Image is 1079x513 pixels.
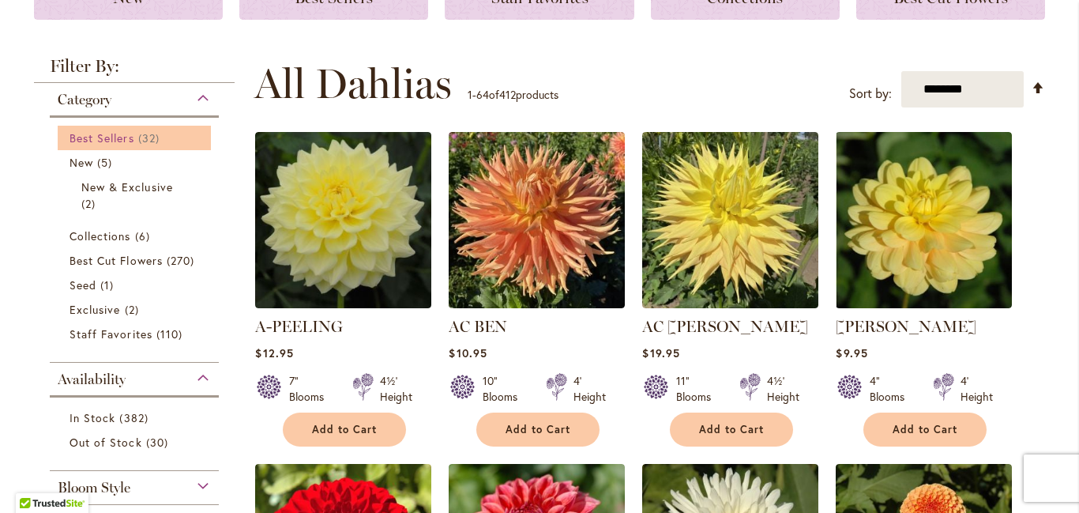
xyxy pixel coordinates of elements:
strong: Filter By: [34,58,235,83]
span: 64 [476,87,489,102]
div: 7" Blooms [289,373,333,405]
span: 30 [146,434,172,451]
span: 1 [468,87,472,102]
span: $12.95 [255,345,293,360]
span: Exclusive [70,302,120,317]
a: AHOY MATEY [836,296,1012,311]
img: A-Peeling [255,132,431,308]
span: Seed [70,277,96,292]
button: Add to Cart [670,413,793,447]
div: 4' Height [961,373,993,405]
div: 10" Blooms [483,373,527,405]
div: 11" Blooms [676,373,720,405]
span: In Stock [70,410,115,425]
iframe: Launch Accessibility Center [12,457,56,501]
button: Add to Cart [476,413,600,447]
a: Out of Stock 30 [70,434,203,451]
span: Add to Cart [893,423,957,436]
div: 4" Blooms [870,373,914,405]
span: Collections [70,228,131,243]
span: $19.95 [642,345,679,360]
span: $9.95 [836,345,867,360]
span: 32 [138,130,164,146]
span: Staff Favorites [70,326,152,341]
span: 382 [119,409,152,426]
span: New & Exclusive [81,179,173,194]
span: 110 [156,326,186,342]
div: 4' Height [573,373,606,405]
a: Best Sellers [70,130,203,146]
span: 5 [97,154,116,171]
span: Bloom Style [58,479,130,496]
img: AC Jeri [642,132,818,308]
a: Staff Favorites [70,326,203,342]
a: New [70,154,203,171]
span: 6 [135,228,154,244]
a: Best Cut Flowers [70,252,203,269]
span: 2 [125,301,143,318]
span: Best Sellers [70,130,134,145]
a: AC Jeri [642,296,818,311]
span: 412 [499,87,516,102]
img: AC BEN [449,132,625,308]
span: New [70,155,93,170]
span: 270 [167,252,198,269]
span: Out of Stock [70,435,142,450]
a: A-Peeling [255,296,431,311]
a: In Stock 382 [70,409,203,426]
span: All Dahlias [254,60,452,108]
span: Best Cut Flowers [70,253,163,268]
a: Collections [70,228,203,244]
a: A-PEELING [255,317,343,336]
span: Availability [58,371,126,388]
button: Add to Cart [283,413,406,447]
div: 4½' Height [380,373,412,405]
span: 2 [81,195,100,212]
a: New &amp; Exclusive [81,179,191,212]
a: Seed [70,277,203,293]
span: Add to Cart [506,423,570,436]
img: AHOY MATEY [836,132,1012,308]
a: [PERSON_NAME] [836,317,976,336]
p: - of products [468,82,558,108]
span: $10.95 [449,345,487,360]
label: Sort by: [849,79,892,108]
a: AC [PERSON_NAME] [642,317,808,336]
a: Exclusive [70,301,203,318]
span: Category [58,91,111,108]
button: Add to Cart [863,413,987,447]
span: Add to Cart [699,423,764,436]
a: AC BEN [449,296,625,311]
div: 4½' Height [767,373,799,405]
span: Add to Cart [312,423,377,436]
span: 1 [100,277,118,293]
a: AC BEN [449,317,507,336]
